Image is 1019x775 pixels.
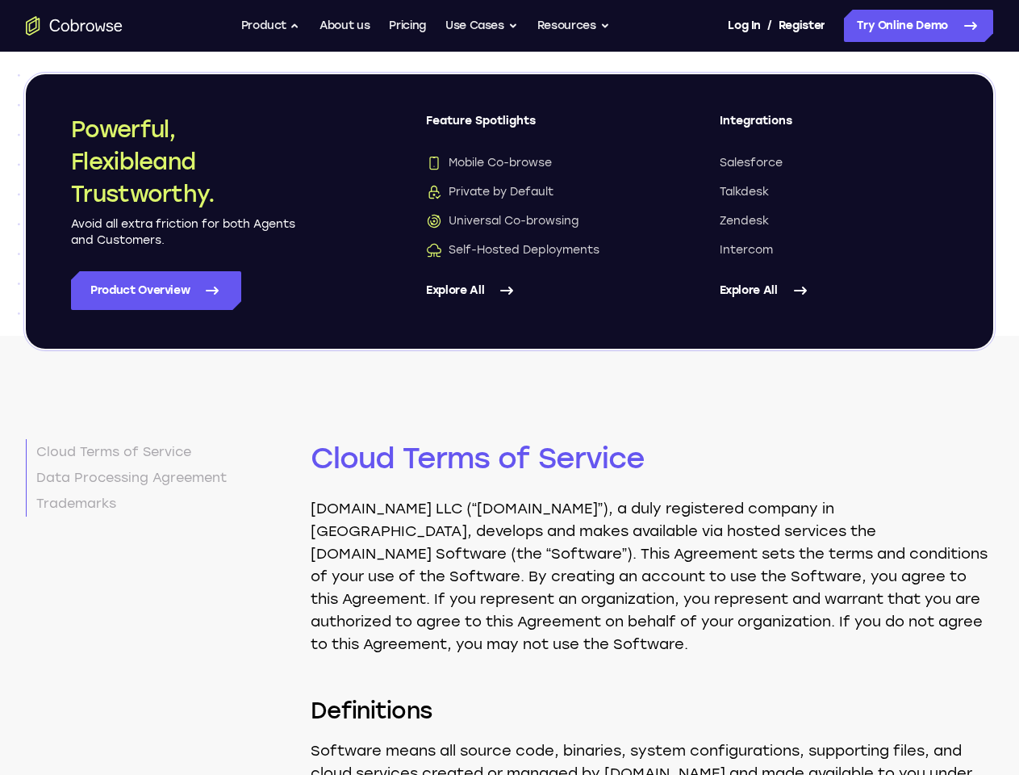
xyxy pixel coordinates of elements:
[26,491,291,517] a: Trademarks
[71,271,241,310] a: Product Overview
[720,184,949,200] a: Talkdesk
[26,465,291,491] a: Data Processing Agreement
[720,213,769,229] span: Zendesk
[71,216,297,249] p: Avoid all extra friction for both Agents and Customers.
[720,184,769,200] span: Talkdesk
[426,213,442,229] img: Universal Co-browsing
[426,242,599,258] span: Self-Hosted Deployments
[426,242,655,258] a: Self-Hosted DeploymentsSelf-Hosted Deployments
[426,213,655,229] a: Universal Co-browsingUniversal Co-browsing
[720,242,949,258] a: Intercom
[71,113,297,210] h2: Powerful, Flexible and Trustworthy.
[728,10,760,42] a: Log In
[311,284,993,478] h2: Cloud Terms of Service
[26,439,291,465] a: Cloud Terms of Service
[426,155,442,171] img: Mobile Co-browse
[426,184,553,200] span: Private by Default
[241,10,301,42] button: Product
[426,184,442,200] img: Private by Default
[426,242,442,258] img: Self-Hosted Deployments
[720,113,949,142] span: Integrations
[844,10,993,42] a: Try Online Demo
[767,16,772,36] span: /
[779,10,825,42] a: Register
[389,10,426,42] a: Pricing
[311,497,993,656] p: [DOMAIN_NAME] LLC (“[DOMAIN_NAME]”), a duly registered company in [GEOGRAPHIC_DATA], develops and...
[319,10,370,42] a: About us
[445,10,518,42] button: Use Cases
[426,213,578,229] span: Universal Co-browsing
[720,155,949,171] a: Salesforce
[426,155,552,171] span: Mobile Co-browse
[426,155,655,171] a: Mobile Co-browseMobile Co-browse
[26,16,123,36] a: Go to the home page
[720,242,773,258] span: Intercom
[720,155,783,171] span: Salesforce
[426,271,655,310] a: Explore All
[311,694,993,727] h3: Definitions
[537,10,610,42] button: Resources
[720,271,949,310] a: Explore All
[426,184,655,200] a: Private by DefaultPrivate by Default
[426,113,655,142] span: Feature Spotlights
[720,213,949,229] a: Zendesk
